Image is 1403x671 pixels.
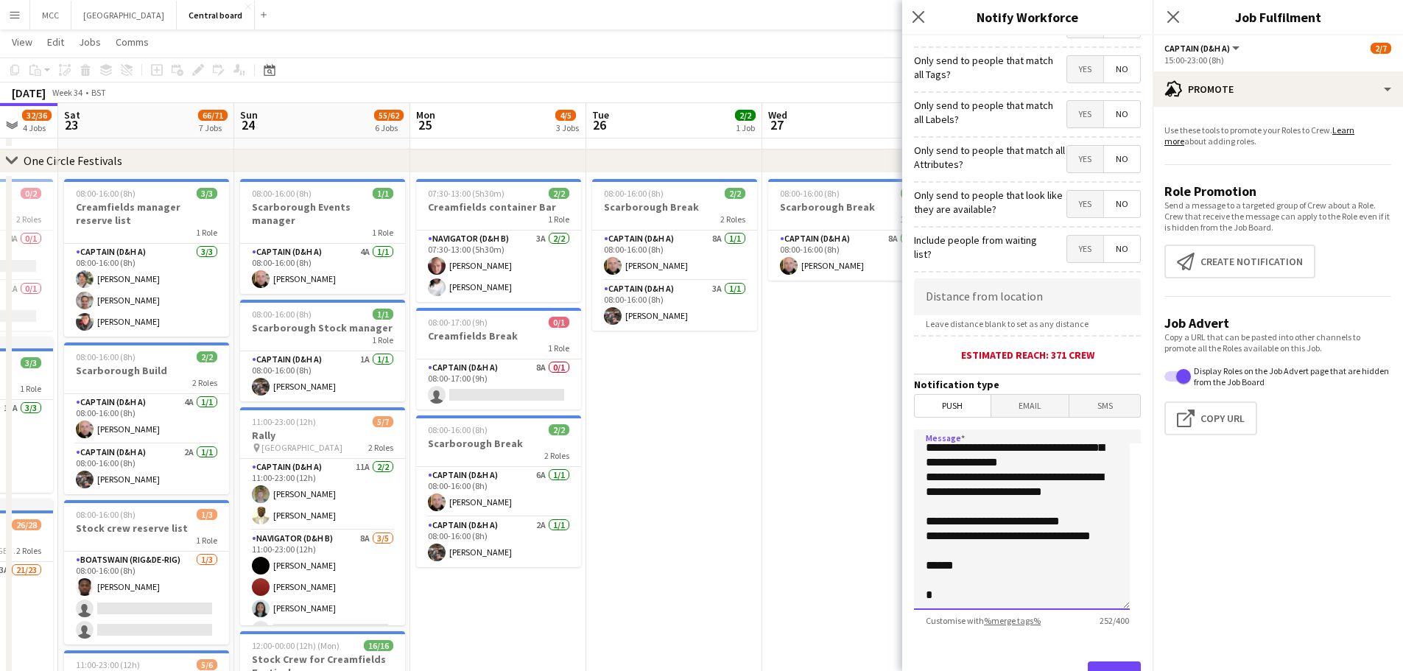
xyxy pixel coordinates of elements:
[1164,401,1257,435] button: Copy Url
[252,416,316,427] span: 11:00-23:00 (12h)
[1153,71,1403,107] div: Promote
[16,214,41,225] span: 2 Roles
[416,415,581,567] app-job-card: 08:00-16:00 (8h)2/2Scarborough Break2 RolesCaptain (D&H A)6A1/108:00-16:00 (8h)[PERSON_NAME]Capta...
[1067,236,1103,262] span: Yes
[372,334,393,345] span: 1 Role
[374,110,404,121] span: 55/62
[240,407,405,625] div: 11:00-23:00 (12h)5/7Rally [GEOGRAPHIC_DATA]2 RolesCaptain (D&H A)11A2/211:00-23:00 (12h)[PERSON_N...
[592,281,757,331] app-card-role: Captain (D&H A)3A1/108:00-16:00 (8h)[PERSON_NAME]
[12,519,41,530] span: 26/28
[372,227,393,238] span: 1 Role
[592,108,609,122] span: Tue
[416,517,581,567] app-card-role: Captain (D&H A)2A1/108:00-16:00 (8h)[PERSON_NAME]
[64,500,229,644] app-job-card: 08:00-16:00 (8h)1/3Stock crew reserve list1 RoleBoatswain (rig&de-rig)1/308:00-16:00 (8h)[PERSON_...
[915,395,991,417] span: Push
[1191,365,1391,387] label: Display Roles on the Job Advert page that are hidden from the Job Board
[416,467,581,517] app-card-role: Captain (D&H A)6A1/108:00-16:00 (8h)[PERSON_NAME]
[64,364,229,377] h3: Scarborough Build
[196,535,217,546] span: 1 Role
[64,342,229,494] app-job-card: 08:00-16:00 (8h)2/2Scarborough Build2 RolesCaptain (D&H A)4A1/108:00-16:00 (8h)[PERSON_NAME]Capta...
[240,351,405,401] app-card-role: Captain (D&H A)1A1/108:00-16:00 (8h)[PERSON_NAME]
[735,110,756,121] span: 2/2
[720,214,745,225] span: 2 Roles
[768,108,787,122] span: Wed
[73,32,107,52] a: Jobs
[240,321,405,334] h3: Scarborough Stock manager
[240,108,258,122] span: Sun
[1164,55,1391,66] div: 15:00-23:00 (8h)
[1067,191,1103,217] span: Yes
[30,1,71,29] button: MCC
[1164,43,1242,54] button: Captain (D&H A)
[192,377,217,388] span: 2 Roles
[12,35,32,49] span: View
[1164,124,1391,147] p: Use these tools to promote your Roles to Crew. about adding roles.
[12,85,46,100] div: [DATE]
[64,108,80,122] span: Sat
[64,244,229,337] app-card-role: Captain (D&H A)3/308:00-16:00 (8h)[PERSON_NAME][PERSON_NAME][PERSON_NAME]
[914,318,1100,329] span: Leave distance blank to set as any distance
[736,122,755,133] div: 1 Job
[49,87,85,98] span: Week 34
[914,144,1066,170] label: Only send to people that match all Attributes?
[725,188,745,199] span: 2/2
[64,444,229,494] app-card-role: Captain (D&H A)2A1/108:00-16:00 (8h)[PERSON_NAME]
[555,110,576,121] span: 4/5
[416,179,581,302] div: 07:30-13:00 (5h30m)2/2Creamfields container Bar1 RoleNavigator (D&H B)3A2/207:30-13:00 (5h30m)[PE...
[548,342,569,354] span: 1 Role
[548,214,569,225] span: 1 Role
[24,153,122,168] div: One Circle Festivals
[416,308,581,410] app-job-card: 08:00-17:00 (9h)0/1Creamfields Break1 RoleCaptain (D&H A)8A0/108:00-17:00 (9h)
[768,179,933,281] div: 08:00-16:00 (8h)1/1Scarborough Break1 RoleCaptain (D&H A)8A1/108:00-16:00 (8h)[PERSON_NAME]
[240,244,405,294] app-card-role: Captain (D&H A)4A1/108:00-16:00 (8h)[PERSON_NAME]
[110,32,155,52] a: Comms
[21,188,41,199] span: 0/2
[914,54,1062,80] label: Only send to people that match all Tags?
[1067,101,1103,127] span: Yes
[79,35,101,49] span: Jobs
[252,309,312,320] span: 08:00-16:00 (8h)
[71,1,177,29] button: [GEOGRAPHIC_DATA]
[416,437,581,450] h3: Scarborough Break
[199,122,227,133] div: 7 Jobs
[1067,146,1103,172] span: Yes
[47,35,64,49] span: Edit
[20,383,41,394] span: 1 Role
[1153,7,1403,27] h3: Job Fulfilment
[1104,56,1140,82] span: No
[252,640,340,651] span: 12:00-00:00 (12h) (Mon)
[197,659,217,670] span: 5/6
[368,442,393,453] span: 2 Roles
[64,179,229,337] app-job-card: 08:00-16:00 (8h)3/3Creamfields manager reserve list1 RoleCaptain (D&H A)3/308:00-16:00 (8h)[PERSO...
[1069,395,1140,417] span: SMS
[1164,331,1391,354] p: Copy a URL that can be pasted into other channels to promote all the Roles available on this Job.
[240,300,405,401] div: 08:00-16:00 (8h)1/1Scarborough Stock manager1 RoleCaptain (D&H A)1A1/108:00-16:00 (8h)[PERSON_NAME]
[375,122,403,133] div: 6 Jobs
[1104,146,1140,172] span: No
[592,179,757,331] div: 08:00-16:00 (8h)2/2Scarborough Break2 RolesCaptain (D&H A)8A1/108:00-16:00 (8h)[PERSON_NAME]Capta...
[116,35,149,49] span: Comms
[197,351,217,362] span: 2/2
[592,231,757,281] app-card-role: Captain (D&H A)8A1/108:00-16:00 (8h)[PERSON_NAME]
[1164,315,1391,331] h3: Job Advert
[1104,236,1140,262] span: No
[1088,615,1141,626] span: 252 / 400
[177,1,255,29] button: Central board
[549,424,569,435] span: 2/2
[64,552,229,644] app-card-role: Boatswain (rig&de-rig)1/308:00-16:00 (8h)[PERSON_NAME]
[544,450,569,461] span: 2 Roles
[373,188,393,199] span: 1/1
[549,317,569,328] span: 0/1
[984,615,1041,626] a: %merge tags%
[416,359,581,410] app-card-role: Captain (D&H A)8A0/108:00-17:00 (9h)
[373,416,393,427] span: 5/7
[901,188,921,199] span: 1/1
[197,188,217,199] span: 3/3
[914,348,1141,362] div: Estimated reach: 371 crew
[414,116,435,133] span: 25
[1164,200,1391,233] p: Send a message to a targeted group of Crew about a Role. Crew that receive the message can apply ...
[240,530,405,666] app-card-role: Navigator (D&H B)8A3/511:00-23:00 (12h)[PERSON_NAME][PERSON_NAME][PERSON_NAME]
